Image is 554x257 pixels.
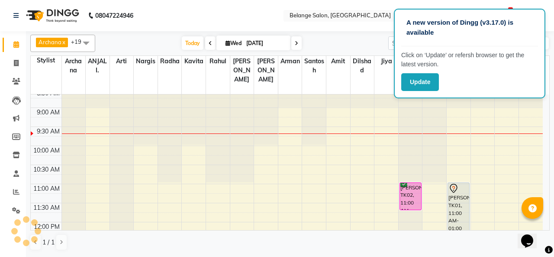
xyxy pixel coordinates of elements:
[278,56,302,67] span: Arman
[182,56,206,67] span: Kavita
[32,222,61,231] div: 12:00 PM
[388,36,464,50] input: Search Appointment
[35,127,61,136] div: 9:30 AM
[158,56,182,67] span: Radha
[42,238,55,247] span: 1 / 1
[110,56,134,67] span: Arti
[71,38,88,45] span: +19
[244,37,287,50] input: 2025-09-03
[401,51,538,69] p: Click on ‘Update’ or refersh browser to get the latest version.
[95,3,133,28] b: 08047224946
[134,56,158,67] span: Nargis
[22,3,81,28] img: logo
[62,56,86,76] span: Archana
[223,40,244,46] span: Wed
[400,183,421,210] div: [PERSON_NAME], TK02, 11:00 AM-11:45 AM, [PERSON_NAME] Styling
[182,36,203,50] span: Today
[39,39,61,46] span: Archana
[86,56,110,76] span: ANJALI.
[32,165,61,174] div: 10:30 AM
[230,56,254,85] span: [PERSON_NAME]
[206,56,230,67] span: Rahul
[32,203,61,212] div: 11:30 AM
[35,108,61,117] div: 9:00 AM
[401,73,439,91] button: Update
[351,56,374,76] span: dilshad
[32,184,61,193] div: 11:00 AM
[326,56,350,67] span: Amit
[31,56,61,65] div: Stylist
[508,7,513,13] span: 5
[302,56,326,76] span: Santosh
[374,56,398,67] span: Jiya
[254,56,278,85] span: [PERSON_NAME]
[406,18,533,37] p: A new version of Dingg (v3.17.0) is available
[32,146,61,155] div: 10:00 AM
[448,183,469,257] div: [PERSON_NAME], TK01, 11:00 AM-01:00 PM, Global Colour (Inoa) - Touch up (upto 1 inches)
[61,39,65,46] a: x
[518,222,545,248] iframe: chat widget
